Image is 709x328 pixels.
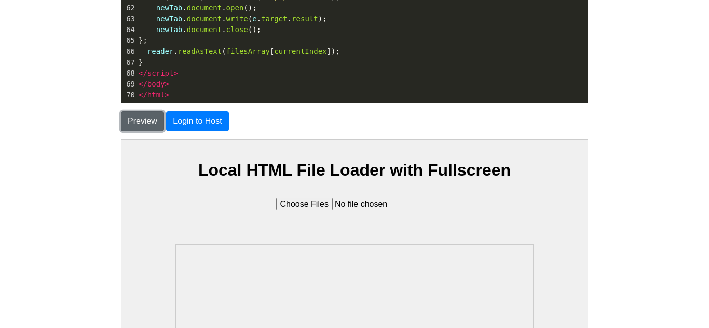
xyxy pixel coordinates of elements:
div: 67 [121,57,137,68]
span: target [261,15,288,23]
div: 62 [121,3,137,13]
span: . . (); [139,25,261,34]
div: 65 [121,35,137,46]
span: } [139,58,143,66]
span: . . ( . . ); [139,15,327,23]
span: document [187,4,222,12]
span: . . (); [139,4,257,12]
span: newTab [156,4,183,12]
div: 68 [121,68,137,79]
span: document [187,15,222,23]
span: </ [139,91,147,99]
span: </ [139,69,147,77]
div: 69 [121,79,137,90]
span: > [165,80,169,88]
span: result [292,15,318,23]
span: newTab [156,25,183,34]
span: open [226,4,244,12]
span: . ( [ ]); [139,47,340,55]
div: 66 [121,46,137,57]
button: Preview [121,111,164,131]
div: 70 [121,90,137,101]
span: newTab [156,15,183,23]
span: > [173,69,178,77]
span: e [252,15,256,23]
div: 64 [121,24,137,35]
span: readAsText [178,47,222,55]
button: Login to Host [166,111,228,131]
span: script [147,69,174,77]
span: reader [147,47,174,55]
span: document [187,25,222,34]
span: html [147,91,165,99]
span: }; [139,36,147,45]
span: filesArray [226,47,270,55]
span: > [165,91,169,99]
span: write [226,15,248,23]
span: close [226,25,248,34]
div: 63 [121,13,137,24]
span: </ [139,80,147,88]
h1: Local HTML File Loader with Fullscreen [77,21,389,40]
span: body [147,80,165,88]
span: currentIndex [274,47,326,55]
